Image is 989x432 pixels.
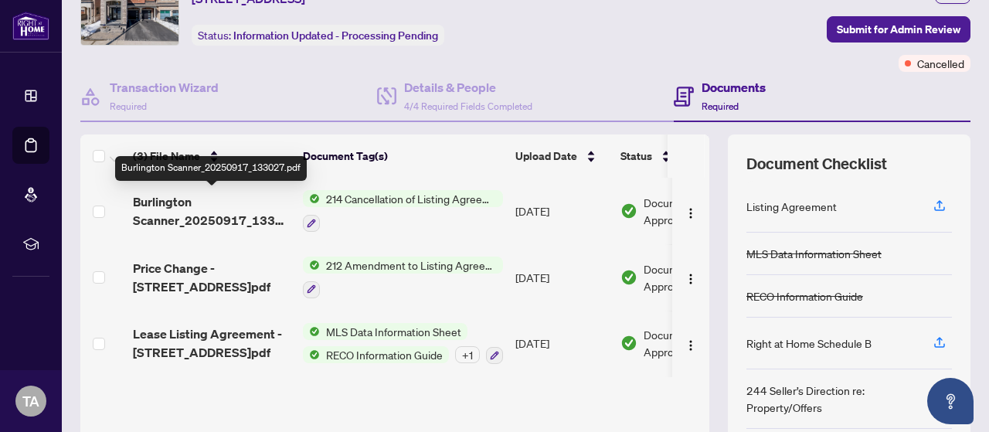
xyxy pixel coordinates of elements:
span: Document Approved [644,326,739,360]
img: Logo [685,339,697,352]
button: Open asap [927,378,974,424]
img: Status Icon [303,190,320,207]
span: 214 Cancellation of Listing Agreement - Authority to Offer for Lease [320,190,503,207]
div: 244 Seller’s Direction re: Property/Offers [746,382,915,416]
h4: Documents [702,78,766,97]
span: 212 Amendment to Listing Agreement - Authority to Offer for Lease Price Change/Extension/Amendmen... [320,257,503,274]
span: Burlington Scanner_20250917_133027.pdf [133,192,291,230]
button: Submit for Admin Review [827,16,970,43]
div: Status: [192,25,444,46]
img: Logo [685,273,697,285]
span: Required [110,100,147,112]
div: Right at Home Schedule B [746,335,872,352]
button: Status Icon212 Amendment to Listing Agreement - Authority to Offer for Lease Price Change/Extensi... [303,257,503,298]
td: [DATE] [509,311,614,377]
span: Cancelled [917,55,964,72]
div: Listing Agreement [746,198,837,215]
span: Upload Date [515,148,577,165]
span: MLS Data Information Sheet [320,323,467,340]
img: Status Icon [303,257,320,274]
img: Document Status [620,269,637,286]
img: Logo [685,207,697,219]
img: Document Status [620,335,637,352]
span: Document Approved [644,194,739,228]
span: 4/4 Required Fields Completed [404,100,532,112]
span: TA [22,390,39,412]
th: Status [614,134,746,178]
button: Logo [678,265,703,290]
span: Price Change - [STREET_ADDRESS]pdf [133,259,291,296]
td: [DATE] [509,244,614,311]
img: Status Icon [303,346,320,363]
span: Status [620,148,652,165]
td: [DATE] [509,178,614,244]
span: Document Approved [644,260,739,294]
span: Information Updated - Processing Pending [233,29,438,43]
button: Status Icon214 Cancellation of Listing Agreement - Authority to Offer for Lease [303,190,503,232]
span: Lease Listing Agreement - [STREET_ADDRESS]pdf [133,325,291,362]
button: Logo [678,331,703,355]
img: Document Status [620,202,637,219]
span: Required [702,100,739,112]
button: Status IconMLS Data Information SheetStatus IconRECO Information Guide+1 [303,323,503,365]
h4: Transaction Wizard [110,78,219,97]
h4: Details & People [404,78,532,97]
th: (3) File Name [127,134,297,178]
img: Status Icon [303,323,320,340]
th: Upload Date [509,134,614,178]
div: MLS Data Information Sheet [746,245,882,262]
span: Document Checklist [746,153,887,175]
button: Logo [678,199,703,223]
span: (3) File Name [133,148,200,165]
div: Burlington Scanner_20250917_133027.pdf [115,156,307,181]
th: Document Tag(s) [297,134,509,178]
span: RECO Information Guide [320,346,449,363]
div: RECO Information Guide [746,287,863,304]
span: Submit for Admin Review [837,17,960,42]
img: logo [12,12,49,40]
div: + 1 [455,346,480,363]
